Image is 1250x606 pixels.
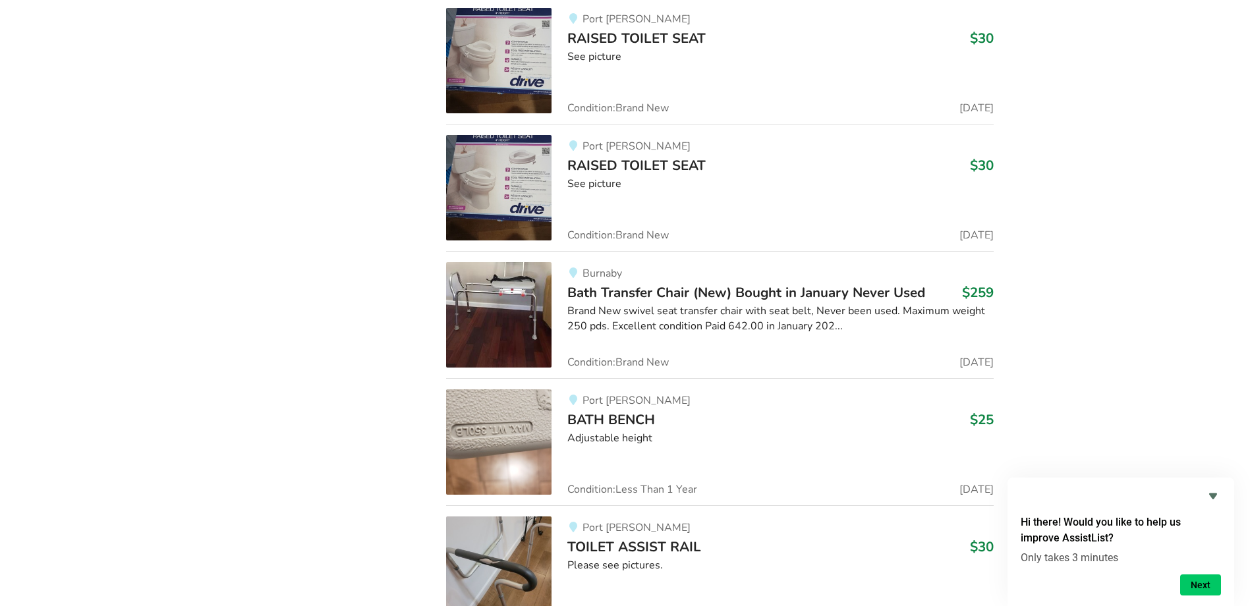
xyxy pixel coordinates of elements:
span: [DATE] [959,103,994,113]
p: Only takes 3 minutes [1021,551,1221,564]
h3: $30 [970,157,994,174]
a: bathroom safety-raised toilet seatPort [PERSON_NAME]RAISED TOILET SEAT$30See pictureCondition:Bra... [446,124,994,251]
img: bathroom safety-raised toilet seat [446,8,552,113]
span: [DATE] [959,230,994,240]
span: Bath Transfer Chair (New) Bought in January Never Used [567,283,925,302]
a: bathroom safety-bath transfer chair (new) bought in january never usedBurnabyBath Transfer Chair ... [446,251,994,378]
button: Hide survey [1205,488,1221,504]
div: Brand New swivel seat transfer chair with seat belt, Never been used. Maximum weight 250 pds. Exc... [567,304,994,334]
a: bathroom safety-bath bench Port [PERSON_NAME]BATH BENCH$25Adjustable heightCondition:Less Than 1 ... [446,378,994,505]
button: Next question [1180,574,1221,595]
h3: $25 [970,411,994,428]
img: bathroom safety-bath transfer chair (new) bought in january never used [446,262,552,368]
span: Port [PERSON_NAME] [582,520,691,535]
img: bathroom safety-bath bench [446,389,552,495]
h3: $30 [970,30,994,47]
div: See picture [567,49,994,65]
span: [DATE] [959,357,994,368]
span: Port [PERSON_NAME] [582,12,691,26]
h3: $259 [962,284,994,301]
div: Adjustable height [567,431,994,446]
span: [DATE] [959,484,994,495]
div: Please see pictures. [567,558,994,573]
h3: $30 [970,538,994,555]
span: Condition: Brand New [567,103,669,113]
div: See picture [567,177,994,192]
div: Hi there! Would you like to help us improve AssistList? [1021,488,1221,595]
span: RAISED TOILET SEAT [567,156,706,175]
span: Port [PERSON_NAME] [582,393,691,408]
span: Burnaby [582,266,622,281]
span: Condition: Brand New [567,230,669,240]
span: TOILET ASSIST RAIL [567,537,701,556]
span: Port [PERSON_NAME] [582,139,691,153]
h2: Hi there! Would you like to help us improve AssistList? [1021,514,1221,546]
span: Condition: Brand New [567,357,669,368]
span: RAISED TOILET SEAT [567,29,706,47]
img: bathroom safety-raised toilet seat [446,135,552,240]
span: Condition: Less Than 1 Year [567,484,697,495]
span: BATH BENCH [567,410,655,429]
